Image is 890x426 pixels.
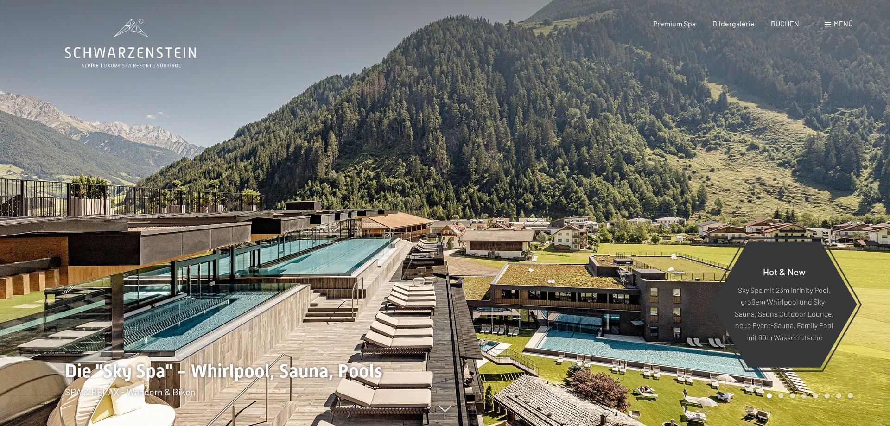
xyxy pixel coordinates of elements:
span: Hot & New [763,266,806,277]
div: Carousel Page 1 (Current Slide) [767,393,772,398]
div: Carousel Page 6 [825,393,830,398]
a: Bildergalerie [712,19,755,28]
span: Menü [833,19,853,28]
a: Hot & New Sky Spa mit 23m Infinity Pool, großem Whirlpool und Sky-Sauna, Sauna Outdoor Lounge, ne... [711,241,858,368]
div: Carousel Page 8 [848,393,853,398]
div: Carousel Page 5 [813,393,818,398]
div: Carousel Page 4 [801,393,807,398]
a: Premium Spa [653,19,696,28]
p: Sky Spa mit 23m Infinity Pool, großem Whirlpool und Sky-Sauna, Sauna Outdoor Lounge, neue Event-S... [734,284,834,343]
div: Carousel Page 3 [790,393,795,398]
div: Carousel Pagination [763,393,853,398]
div: Carousel Page 7 [836,393,841,398]
div: Carousel Page 2 [778,393,783,398]
a: BUCHEN [771,19,799,28]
